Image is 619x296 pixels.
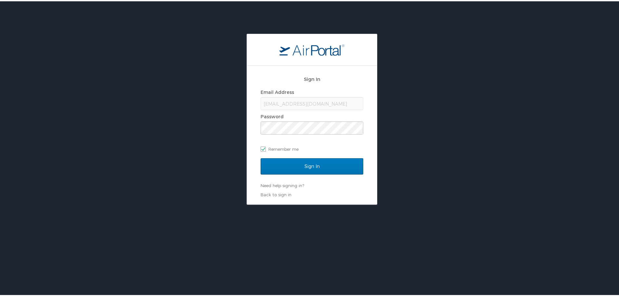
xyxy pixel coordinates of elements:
[261,143,363,153] label: Remember me
[261,74,363,82] h2: Sign In
[261,182,304,187] a: Need help signing in?
[279,43,344,54] img: logo
[261,88,294,94] label: Email Address
[261,157,363,173] input: Sign In
[261,112,284,118] label: Password
[261,191,291,196] a: Back to sign in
